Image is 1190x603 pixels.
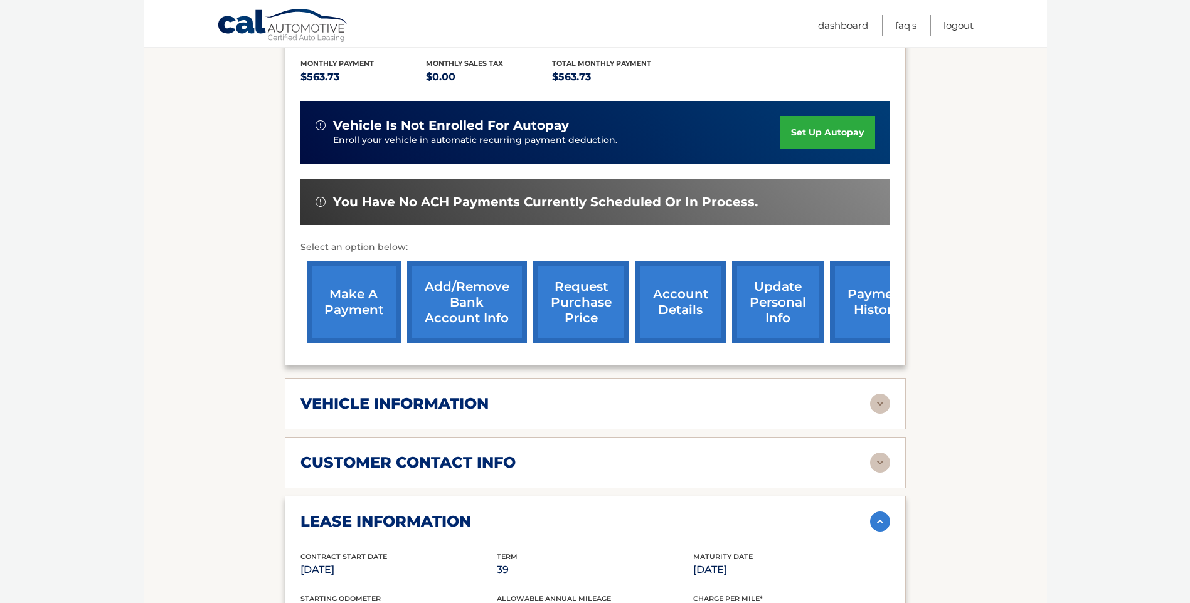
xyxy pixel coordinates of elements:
[693,594,763,603] span: Charge Per Mile*
[870,511,890,532] img: accordion-active.svg
[552,59,651,68] span: Total Monthly Payment
[895,15,916,36] a: FAQ's
[333,118,569,134] span: vehicle is not enrolled for autopay
[316,197,326,207] img: alert-white.svg
[693,552,753,561] span: Maturity Date
[830,261,924,343] a: payment history
[732,261,824,343] a: update personal info
[870,453,890,473] img: accordion-rest.svg
[533,261,629,343] a: request purchase price
[780,116,874,149] a: set up autopay
[635,261,726,343] a: account details
[300,453,516,472] h2: customer contact info
[300,594,381,603] span: Starting Odometer
[300,394,489,413] h2: vehicle information
[300,561,497,579] p: [DATE]
[333,194,758,210] span: You have no ACH payments currently scheduled or in process.
[300,512,471,531] h2: lease information
[217,8,349,45] a: Cal Automotive
[818,15,868,36] a: Dashboard
[300,68,427,86] p: $563.73
[316,120,326,130] img: alert-white.svg
[552,68,678,86] p: $563.73
[426,59,503,68] span: Monthly sales Tax
[426,68,552,86] p: $0.00
[407,261,527,343] a: Add/Remove bank account info
[693,561,890,579] p: [DATE]
[497,561,693,579] p: 39
[497,594,611,603] span: Allowable Annual Mileage
[497,552,518,561] span: Term
[870,394,890,414] img: accordion-rest.svg
[333,134,781,147] p: Enroll your vehicle in automatic recurring payment deduction.
[300,240,890,255] p: Select an option below:
[300,59,374,68] span: Monthly Payment
[300,552,387,561] span: Contract Start Date
[307,261,401,343] a: make a payment
[943,15,974,36] a: Logout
